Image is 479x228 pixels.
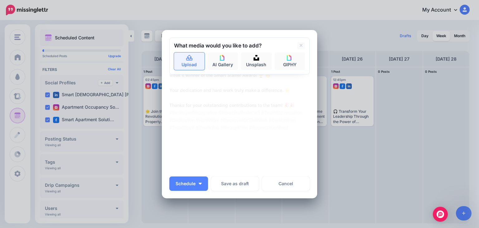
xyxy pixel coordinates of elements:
span: Schedule [176,181,196,186]
img: icon-unsplash-square.png [254,55,259,61]
img: icon-giphy-square.png [287,55,293,61]
img: icon-giphy-square.png [220,55,225,61]
img: arrow-down-white.png [199,183,202,185]
a: Cancel [262,176,310,191]
a: GIPHY [275,52,305,70]
h2: What media would you like to add? [174,43,262,48]
a: Upload [174,52,205,70]
button: Save as draft [211,176,259,191]
a: Unsplash [241,52,272,70]
a: AI Gallery [208,52,238,70]
div: Open Intercom Messenger [433,207,448,222]
button: Schedule [169,176,208,191]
